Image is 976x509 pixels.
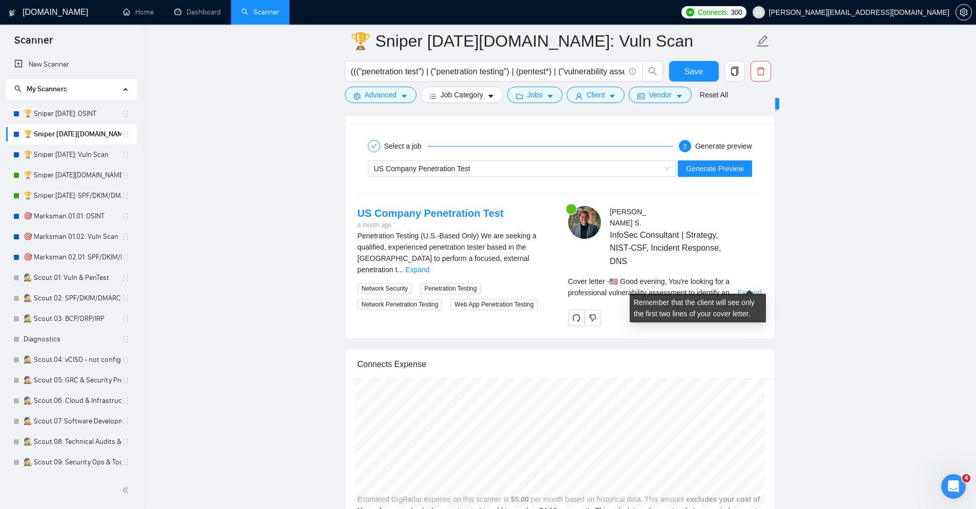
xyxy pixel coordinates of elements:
a: US Company Penetration Test [358,208,504,219]
div: a month ago [358,220,504,230]
li: New Scanner [6,54,137,75]
img: logo [9,5,16,21]
span: holder [121,171,130,179]
button: idcardVendorcaret-down [629,87,691,103]
span: 4 [962,474,970,482]
span: Cover letter - 🇺🇸 Good evening, You're looking for a professional vulnerability assessment to ide... [568,277,730,297]
span: holder [121,233,130,241]
span: US Company Penetration Test [374,165,470,173]
span: copy [725,67,744,76]
span: delete [751,67,771,76]
li: 🏆 Sniper 02.01.01: SPF/DKIM/DMARC [6,186,137,206]
span: user [755,9,762,16]
button: dislike [585,310,601,326]
span: Network Security [358,283,412,294]
a: 🕵️ Scout 07: Software Development - not configed [24,411,121,432]
a: searchScanner [241,8,279,16]
a: 🎯 Marksman 01.01: OSINT [24,206,121,227]
span: holder [121,417,130,425]
div: Select a job [384,140,428,152]
button: copy [724,61,745,82]
span: Client [587,89,605,100]
button: Save [669,61,719,82]
a: 🎯 Marksman 02.01: SPF/DKIM/DMARC [24,247,121,268]
button: Generate Preview [678,160,752,177]
li: 🕵️ Scout 02: SPF/DKIM/DMARC [6,288,137,309]
div: Remember that the client will see only the first two lines of your cover letter. [568,276,762,298]
li: 🎯 Marksman 02.01: SPF/DKIM/DMARC [6,247,137,268]
span: holder [121,315,130,323]
span: [PERSON_NAME] S . [610,208,646,227]
a: Expand [405,266,429,274]
span: setting [354,92,361,100]
span: dislike [589,314,596,322]
span: caret-down [609,92,616,100]
a: Expand [737,289,761,297]
span: holder [121,294,130,302]
span: caret-down [401,92,408,100]
li: 🕵️ Scout 04: vCISO - not configed [6,350,137,370]
button: search [642,61,663,82]
span: idcard [637,92,645,100]
span: holder [121,335,130,343]
span: New [760,99,775,108]
span: holder [121,212,130,220]
li: 🎯 Marksman 01.01: OSINT [6,206,137,227]
span: Penetration Testing (U.S.-Based Only) We are seeking a qualified, experienced penetration tester ... [358,232,537,274]
a: 🏆 Sniper [DATE][DOMAIN_NAME]: Vuln Scan [24,124,121,145]
a: 🕵️ Scout 09: Security Ops & Tooling - not configed [24,452,121,473]
li: 🕵️ Scout 08: Technical Audits & Assessments - not configed [6,432,137,452]
a: Diagnostics [24,329,121,350]
button: userClientcaret-down [567,87,625,103]
a: 🕵️ Scout 08: Technical Audits & Assessments - not configed [24,432,121,452]
a: 🏆 Sniper [DATE]: Vuln Scan [24,145,121,165]
div: Generate preview [695,140,752,152]
span: Advanced [365,89,397,100]
a: 🎯 Marksman 01.02: Vuln Scan [24,227,121,247]
button: folderJobscaret-down [507,87,563,103]
li: 🕵️ Scout 07: Software Development - not configed [6,411,137,432]
span: Generate Preview [686,163,743,174]
span: caret-down [487,92,494,100]
button: barsJob Categorycaret-down [421,87,503,103]
div: Connects Expense [358,350,762,379]
img: c1w-ExEmrD1guFnWkAmcyQdglipOAY5D_dZgWmffb-62EBnfrGTzUgYCiMHEqzJ0nk [568,206,601,239]
span: edit [756,34,770,48]
li: 🕵️ Scout 09: Security Ops & Tooling - not configed [6,452,137,473]
span: caret-down [547,92,554,100]
span: holder [121,110,130,118]
a: Reset All [700,89,728,100]
div: Remember that the client will see only the first two lines of your cover letter. [630,294,766,322]
li: 🏆 Sniper 02.01.01.US: SPF/DKIM/DMARC [6,165,137,186]
li: 🕵️ Scout 06: Cloud & Infrastructure - not configed [6,391,137,411]
span: double-left [122,485,132,495]
span: Job Category [441,89,483,100]
li: 🕵️ Scout 03: BCP/DRP/IRP [6,309,137,329]
span: caret-down [676,92,683,100]
input: Scanner name... [350,28,754,54]
a: 🏆 Sniper [DATE][DOMAIN_NAME]: SPF/DKIM/DMARC [24,165,121,186]
li: 🏆 Sniper 01.02.01: Vuln Scan [6,145,137,165]
button: settingAdvancedcaret-down [345,87,417,103]
span: setting [956,8,971,16]
span: InfoSec Consultant | Strategy, NIST-CSF, Incident Response, DNS [610,229,732,267]
span: bars [429,92,437,100]
span: holder [121,376,130,384]
a: 🕵️ Scout 05: GRC & Security Program - not configed [24,370,121,391]
a: New Scanner [14,54,129,75]
a: 🕵️ Scout 03: BCP/DRP/IRP [24,309,121,329]
a: 🕵️ Scout 02: SPF/DKIM/DMARC [24,288,121,309]
li: 🕵️ Scout 01: Vuln & PenTest [6,268,137,288]
span: Network Penetration Testing [358,299,443,310]
span: 2 [683,143,687,150]
span: Save [684,65,703,78]
span: holder [121,438,130,446]
li: Diagnostics [6,329,137,350]
span: redo [569,314,584,322]
span: Penetration Testing [420,283,481,294]
span: ... [397,266,403,274]
a: dashboardDashboard [174,8,221,16]
span: folder [516,92,523,100]
span: My Scanners [14,85,67,93]
a: 🕵️ Scout 01: Vuln & PenTest [24,268,121,288]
